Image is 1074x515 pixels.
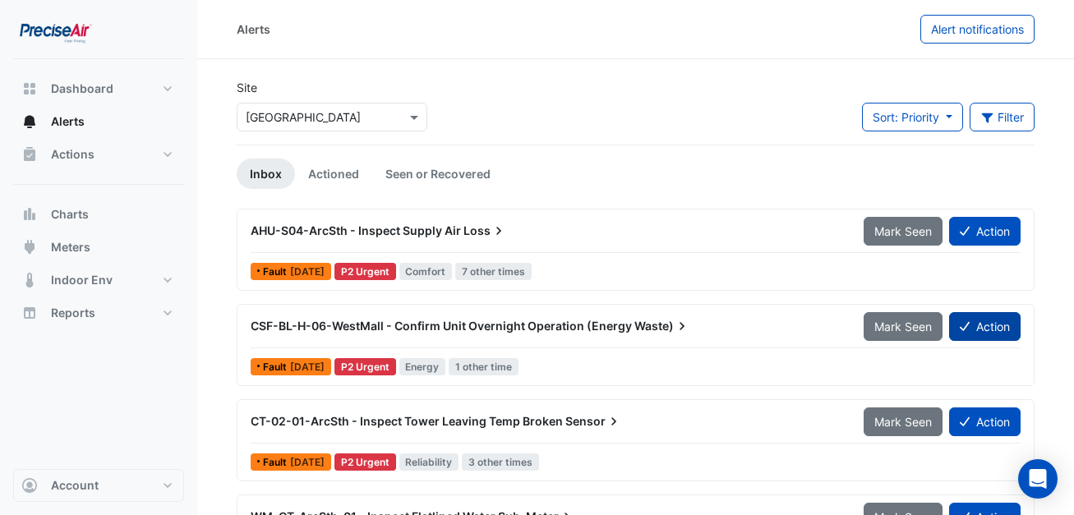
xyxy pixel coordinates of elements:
span: CT-02-01-ArcSth - Inspect Tower Leaving Temp Broken [251,414,563,428]
app-icon: Actions [21,146,38,163]
span: Comfort [399,263,453,280]
span: Account [51,477,99,494]
span: Fault [263,458,290,467]
span: Alert notifications [931,22,1024,36]
div: P2 Urgent [334,263,396,280]
button: Mark Seen [864,217,943,246]
app-icon: Alerts [21,113,38,130]
span: Mon 06-Oct-2025 10:00 AEST [290,265,325,278]
span: Fault [263,267,290,277]
button: Action [949,312,1021,341]
span: AHU-S04-ArcSth - Inspect Supply Air [251,223,461,237]
button: Action [949,407,1021,436]
button: Filter [970,103,1035,131]
button: Actions [13,138,184,171]
button: Mark Seen [864,407,943,436]
span: Sort: Priority [873,110,939,124]
button: Sort: Priority [862,103,963,131]
button: Meters [13,231,184,264]
button: Mark Seen [864,312,943,341]
span: 7 other times [455,263,532,280]
a: Inbox [237,159,295,189]
button: Alerts [13,105,184,138]
span: Reports [51,305,95,321]
button: Account [13,469,184,502]
button: Action [949,217,1021,246]
span: Loss [463,223,507,239]
span: 3 other times [462,453,539,471]
app-icon: Charts [21,206,38,223]
span: CSF-BL-H-06-WestMall - Confirm Unit Overnight Operation (Energy [251,319,632,333]
span: Meters [51,239,90,255]
div: Alerts [237,21,270,38]
span: Alerts [51,113,85,130]
button: Indoor Env [13,264,184,297]
span: Dashboard [51,80,113,97]
span: Sensor [565,413,622,430]
span: Indoor Env [51,272,113,288]
span: Mark Seen [874,415,932,429]
a: Actioned [295,159,372,189]
div: Open Intercom Messenger [1018,459,1058,499]
div: P2 Urgent [334,358,396,375]
span: Fri 26-Sep-2025 12:30 AEST [290,456,325,468]
span: 1 other time [449,358,519,375]
span: Charts [51,206,89,223]
img: Company Logo [20,13,94,46]
app-icon: Reports [21,305,38,321]
app-icon: Meters [21,239,38,255]
label: Site [237,79,257,96]
span: Mark Seen [874,320,932,333]
span: Mark Seen [874,224,932,238]
button: Alert notifications [920,15,1035,44]
button: Charts [13,198,184,231]
span: Energy [399,358,446,375]
span: Fault [263,362,290,372]
app-icon: Indoor Env [21,272,38,288]
span: Waste) [634,318,690,334]
a: Seen or Recovered [372,159,504,189]
span: Actions [51,146,94,163]
span: Reliability [399,453,459,471]
div: P2 Urgent [334,453,396,471]
button: Dashboard [13,72,184,105]
span: Fri 03-Oct-2025 21:30 AEST [290,361,325,373]
app-icon: Dashboard [21,80,38,97]
button: Reports [13,297,184,329]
